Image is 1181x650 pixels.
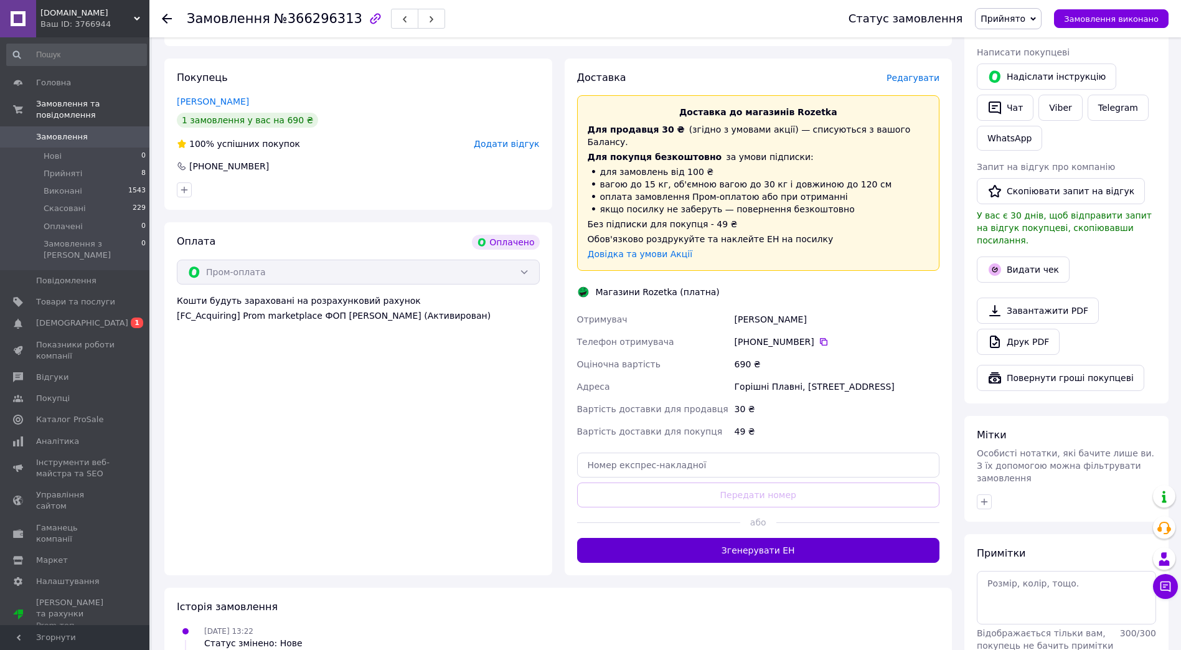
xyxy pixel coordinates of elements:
span: Редагувати [887,73,939,83]
span: Примітки [977,547,1025,559]
span: Замовлення з [PERSON_NAME] [44,238,141,261]
div: Оплачено [472,235,539,250]
span: Скасовані [44,203,86,214]
span: Доставка до магазинів Rozetka [679,107,837,117]
span: 300 / 300 [1120,628,1156,638]
span: 0 [141,151,146,162]
span: Гаманець компанії [36,522,115,545]
div: Повернутися назад [162,12,172,25]
span: [PERSON_NAME] та рахунки [36,597,115,631]
span: Виконані [44,186,82,197]
li: оплата замовлення Пром-оплатою або при отриманні [588,191,929,203]
span: Замовлення [187,11,270,26]
a: WhatsApp [977,126,1042,151]
li: вагою до 15 кг, об'ємною вагою до 30 кг і довжиною до 120 см [588,178,929,191]
div: 30 ₴ [732,398,942,420]
div: Статус змінено: Нове [204,637,303,649]
span: 229 [133,203,146,214]
span: Товари та послуги [36,296,115,308]
button: Повернути гроші покупцеві [977,365,1144,391]
span: Нові [44,151,62,162]
div: [PHONE_NUMBER] [735,336,939,348]
span: Доставка [577,72,626,83]
span: Freebe.shop [40,7,134,19]
a: [PERSON_NAME] [177,97,249,106]
button: Надіслати інструкцію [977,64,1116,90]
span: Замовлення виконано [1064,14,1159,24]
span: Для покупця безкоштовно [588,152,722,162]
div: 1 замовлення у вас на 690 ₴ [177,113,318,128]
div: успішних покупок [177,138,300,150]
span: Інструменти веб-майстра та SEO [36,457,115,479]
div: [PHONE_NUMBER] [188,160,270,172]
span: Особисті нотатки, які бачите лише ви. З їх допомогою можна фільтрувати замовлення [977,448,1154,483]
span: Відгуки [36,372,68,383]
a: Telegram [1088,95,1149,121]
span: Покупці [36,393,70,404]
div: за умови підписки: [588,151,929,163]
button: Замовлення виконано [1054,9,1169,28]
div: Prom топ [36,620,115,631]
button: Видати чек [977,257,1070,283]
div: Кошти будуть зараховані на розрахунковий рахунок [177,294,540,322]
div: [PERSON_NAME] [732,308,942,331]
span: Вартість доставки для покупця [577,426,723,436]
a: Viber [1038,95,1082,121]
a: Завантажити PDF [977,298,1099,324]
span: 1 [131,318,143,328]
span: Додати відгук [474,139,539,149]
div: Магазини Rozetka (платна) [593,286,723,298]
span: Запит на відгук про компанію [977,162,1115,172]
span: Аналітика [36,436,79,447]
span: 0 [141,238,146,261]
span: У вас є 30 днів, щоб відправити запит на відгук покупцеві, скопіювавши посилання. [977,210,1152,245]
span: Вартість доставки для продавця [577,404,728,414]
span: Історія замовлення [177,601,278,613]
span: Оплачені [44,221,83,232]
div: [FC_Acquiring] Prom marketplace ФОП [PERSON_NAME] (Активирован) [177,309,540,322]
span: Покупець [177,72,228,83]
span: Телефон отримувача [577,337,674,347]
span: Замовлення та повідомлення [36,98,149,121]
button: Згенерувати ЕН [577,538,940,563]
div: 49 ₴ [732,420,942,443]
button: Скопіювати запит на відгук [977,178,1145,204]
span: Каталог ProSale [36,414,103,425]
span: Головна [36,77,71,88]
button: Чат з покупцем [1153,574,1178,599]
span: Адреса [577,382,610,392]
span: Написати покупцеві [977,47,1070,57]
span: Маркет [36,555,68,566]
span: [DEMOGRAPHIC_DATA] [36,318,128,329]
span: 100% [189,139,214,149]
span: Прийняті [44,168,82,179]
input: Номер експрес-накладної [577,453,940,478]
a: Довідка та умови Акції [588,249,693,259]
div: Ваш ID: 3766944 [40,19,149,30]
div: Без підписки для покупця - 49 ₴ [588,218,929,230]
span: Мітки [977,429,1007,441]
div: 690 ₴ [732,353,942,375]
div: Статус замовлення [849,12,963,25]
span: Замовлення [36,131,88,143]
span: Прийнято [981,14,1025,24]
span: [DATE] 13:22 [204,627,253,636]
div: Горішні Плавні, [STREET_ADDRESS] [732,375,942,398]
span: 1543 [128,186,146,197]
span: Повідомлення [36,275,96,286]
li: якщо посилку не заберуть — повернення безкоштовно [588,203,929,215]
span: №366296313 [274,11,362,26]
span: або [740,516,776,529]
a: Друк PDF [977,329,1060,355]
div: (згідно з умовами акції) — списуються з вашого Балансу. [588,123,929,148]
input: Пошук [6,44,147,66]
span: Для продавця 30 ₴ [588,125,685,134]
button: Чат [977,95,1033,121]
div: Обов'язково роздрукуйте та наклейте ЕН на посилку [588,233,929,245]
span: Оплата [177,235,215,247]
span: Показники роботи компанії [36,339,115,362]
span: Отримувач [577,314,628,324]
span: Оціночна вартість [577,359,661,369]
span: 0 [141,221,146,232]
li: для замовлень від 100 ₴ [588,166,929,178]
